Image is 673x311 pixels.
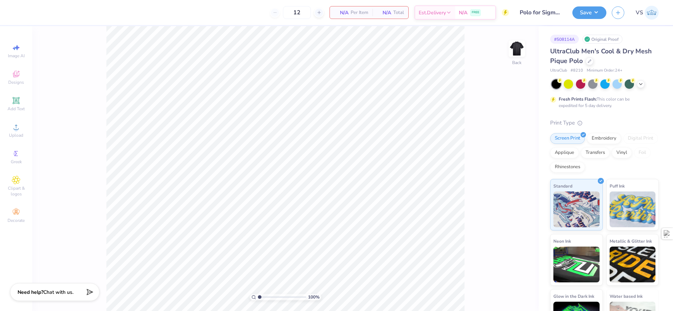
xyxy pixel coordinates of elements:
[419,9,446,16] span: Est. Delivery
[8,53,25,59] span: Image AI
[610,292,643,300] span: Water based Ink
[610,237,652,245] span: Metallic & Glitter Ink
[623,133,658,144] div: Digital Print
[553,182,572,190] span: Standard
[283,6,311,19] input: – –
[553,292,594,300] span: Glow in the Dark Ink
[550,47,652,65] span: UltraClub Men's Cool & Dry Mesh Pique Polo
[550,119,659,127] div: Print Type
[636,6,659,20] a: VS
[553,237,571,245] span: Neon Ink
[587,133,621,144] div: Embroidery
[550,162,585,172] div: Rhinestones
[472,10,479,15] span: FREE
[8,79,24,85] span: Designs
[510,42,524,56] img: Back
[308,294,319,300] span: 100 %
[610,191,656,227] img: Puff Ink
[514,5,567,20] input: Untitled Design
[43,289,73,296] span: Chat with us.
[550,133,585,144] div: Screen Print
[550,68,567,74] span: UltraClub
[582,35,622,44] div: Original Proof
[4,185,29,197] span: Clipart & logos
[18,289,43,296] strong: Need help?
[550,35,579,44] div: # 508114A
[553,247,600,282] img: Neon Ink
[571,68,583,74] span: # 8210
[334,9,348,16] span: N/A
[9,132,23,138] span: Upload
[581,147,610,158] div: Transfers
[351,9,368,16] span: Per Item
[559,96,597,102] strong: Fresh Prints Flash:
[559,96,647,109] div: This color can be expedited for 5 day delivery.
[634,147,651,158] div: Foil
[377,9,391,16] span: N/A
[612,147,632,158] div: Vinyl
[610,247,656,282] img: Metallic & Glitter Ink
[550,147,579,158] div: Applique
[553,191,600,227] img: Standard
[572,6,606,19] button: Save
[393,9,404,16] span: Total
[8,218,25,223] span: Decorate
[636,9,643,17] span: VS
[587,68,622,74] span: Minimum Order: 24 +
[512,59,521,66] div: Back
[645,6,659,20] img: Volodymyr Sobko
[459,9,467,16] span: N/A
[11,159,22,165] span: Greek
[8,106,25,112] span: Add Text
[610,182,625,190] span: Puff Ink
